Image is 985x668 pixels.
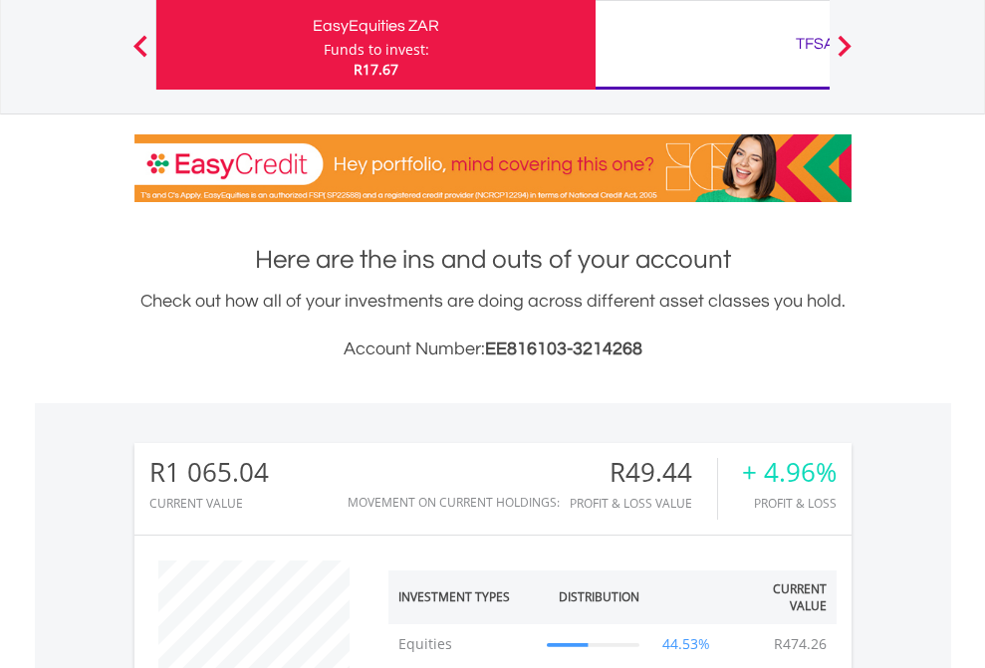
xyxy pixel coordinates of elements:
td: R474.26 [764,624,837,664]
div: Funds to invest: [324,40,429,60]
th: Current Value [724,570,837,624]
div: Check out how all of your investments are doing across different asset classes you hold. [134,288,852,363]
div: EasyEquities ZAR [168,12,584,40]
div: R49.44 [570,458,717,487]
div: Profit & Loss Value [570,497,717,510]
img: EasyCredit Promotion Banner [134,134,852,202]
div: R1 065.04 [149,458,269,487]
td: 44.53% [649,624,724,664]
div: Profit & Loss [742,497,837,510]
h3: Account Number: [134,335,852,363]
div: Distribution [559,588,639,605]
td: Equities [388,624,538,664]
button: Next [825,45,864,65]
div: Movement on Current Holdings: [348,496,560,509]
span: R17.67 [354,60,398,79]
th: Investment Types [388,570,538,624]
h1: Here are the ins and outs of your account [134,242,852,278]
div: + 4.96% [742,458,837,487]
button: Previous [121,45,160,65]
span: EE816103-3214268 [485,339,642,358]
div: CURRENT VALUE [149,497,269,510]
